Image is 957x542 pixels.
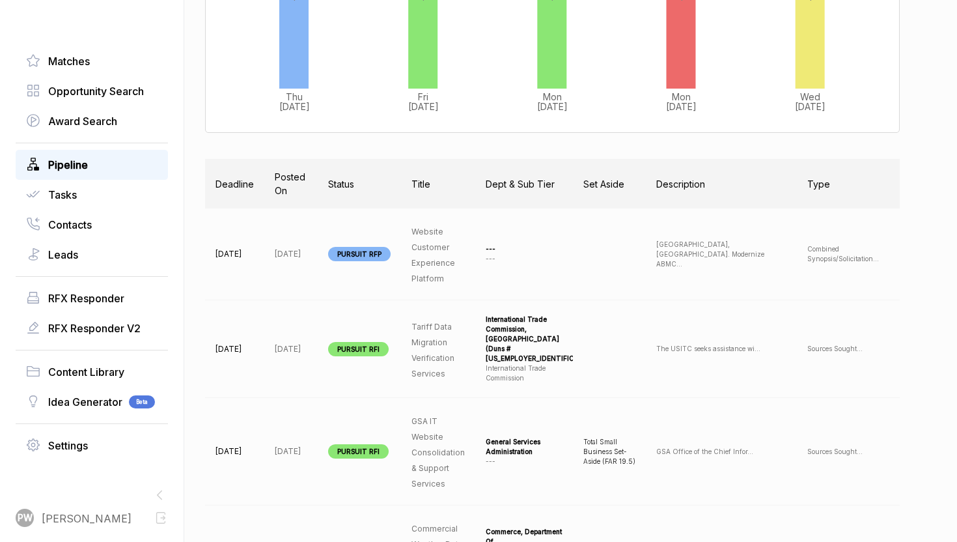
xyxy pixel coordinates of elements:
[215,343,254,355] p: [DATE]
[26,321,158,336] a: RFX Responder V2
[656,240,786,269] p: [GEOGRAPHIC_DATA], [GEOGRAPHIC_DATA]. Modernize ABMC ...
[205,159,264,208] th: Deadline
[807,447,879,457] p: Sources Sought ...
[475,159,573,208] th: Dept & Sub Tier
[48,187,77,203] span: Tasks
[486,364,562,383] div: international trade commission
[48,157,88,173] span: Pipeline
[328,444,389,459] span: PURSUIT RFI
[26,187,158,203] a: Tasks
[26,438,158,453] a: Settings
[656,447,786,457] p: GSA Office of the Chief Infor ...
[48,438,88,453] span: Settings
[656,344,786,354] p: The USITC seeks assistance wi ...
[573,159,646,208] th: Set Aside
[48,53,90,69] span: Matches
[411,227,455,283] span: Website Customer Experience Platform
[583,437,635,466] p: Total Small Business Set-Aside (FAR 19.5)
[42,511,132,526] span: [PERSON_NAME]
[537,101,568,112] tspan: [DATE]
[889,159,950,208] th: Assigned user
[275,248,307,260] p: [DATE]
[48,394,122,410] span: Idea Generator
[797,159,889,208] th: Type
[48,321,141,336] span: RFX Responder V2
[486,315,562,364] div: international trade commission, [GEOGRAPHIC_DATA] (duns # [US_EMPLOYER_IDENTIFICATION_NUMBER])
[795,101,825,112] tspan: [DATE]
[486,254,562,264] div: ---
[48,113,117,129] span: Award Search
[543,91,562,102] tspan: Mon
[646,159,797,208] th: Description
[672,91,691,102] tspan: Mon
[807,244,879,264] p: Combined Synopsis/Solicitation ...
[264,159,318,208] th: Posted On
[26,291,158,306] a: RFX Responder
[26,157,158,173] a: Pipeline
[318,159,401,208] th: Status
[279,101,310,112] tspan: [DATE]
[411,416,465,489] span: GSA IT Website Consolidation & Support Services
[26,394,158,410] a: Idea GeneratorBeta
[26,364,158,380] a: Content Library
[275,343,307,355] p: [DATE]
[411,322,454,378] span: Tariff Data Migration Verification Services
[418,91,428,102] tspan: Fri
[800,91,820,102] tspan: Wed
[26,113,158,129] a: Award Search
[328,247,391,261] span: PURSUIT RFP
[408,101,439,112] tspan: [DATE]
[486,457,562,466] div: ---
[486,244,562,254] div: ---
[48,83,144,99] span: Opportunity Search
[48,247,78,263] span: Leads
[26,247,158,263] a: Leads
[26,53,158,69] a: Matches
[666,101,697,112] tspan: [DATE]
[215,446,254,457] p: [DATE]
[18,511,33,525] span: PW
[401,159,475,208] th: Title
[275,446,307,457] p: [DATE]
[48,364,124,380] span: Content Library
[486,437,562,457] div: general services administration
[48,217,92,233] span: Contacts
[26,83,158,99] a: Opportunity Search
[26,217,158,233] a: Contacts
[286,91,303,102] tspan: Thu
[215,248,254,260] p: [DATE]
[48,291,124,306] span: RFX Responder
[807,344,879,354] p: Sources Sought ...
[129,395,155,408] span: Beta
[328,342,389,356] span: PURSUIT RFI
